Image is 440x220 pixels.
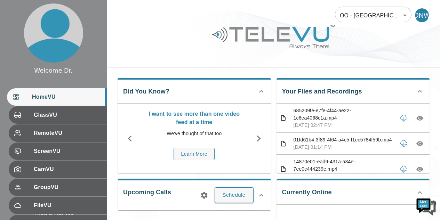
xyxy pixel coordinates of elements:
[9,142,107,160] div: ScreenVU
[294,173,394,180] p: [DATE] 01:07 PM
[34,66,72,75] div: Welcome Dr.
[9,197,107,214] div: FileVU
[294,158,394,173] p: 14870e01-ead9-431a-a34e-7ee0c444239e.mp4
[294,144,394,151] p: [DATE] 01:14 PM
[294,122,394,129] p: [DATE] 02:47 PM
[34,111,101,119] span: GlassVU
[34,201,101,210] span: FileVU
[34,147,101,155] span: ScreenVU
[9,179,107,196] div: GroupVU
[215,187,254,203] button: Schedule
[7,88,107,106] div: HomeVU
[146,130,243,137] p: We've thought of that too
[34,183,101,192] span: GroupVU
[294,136,394,144] p: 01fd61b4-3f89-4f64-a4c5-f1ec5784f59b.mp4
[211,22,336,51] img: Logo
[32,93,101,101] span: HomeVU
[9,106,107,124] div: GlassVU
[416,196,437,217] img: Chat Widget
[174,148,215,161] button: Learn More
[34,165,101,173] span: CamVU
[34,129,101,137] span: RemoteVU
[415,8,429,22] div: DNW
[335,6,411,25] div: OO - [GEOGRAPHIC_DATA] - N. Were
[9,124,107,142] div: RemoteVU
[24,3,83,63] img: profile.png
[146,110,243,127] p: I want to see more than one video feed at a time
[9,161,107,178] div: CamVU
[294,107,394,122] p: 685209fe-e7fe-4f44-ae22-1c6ea4068c1a.mp4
